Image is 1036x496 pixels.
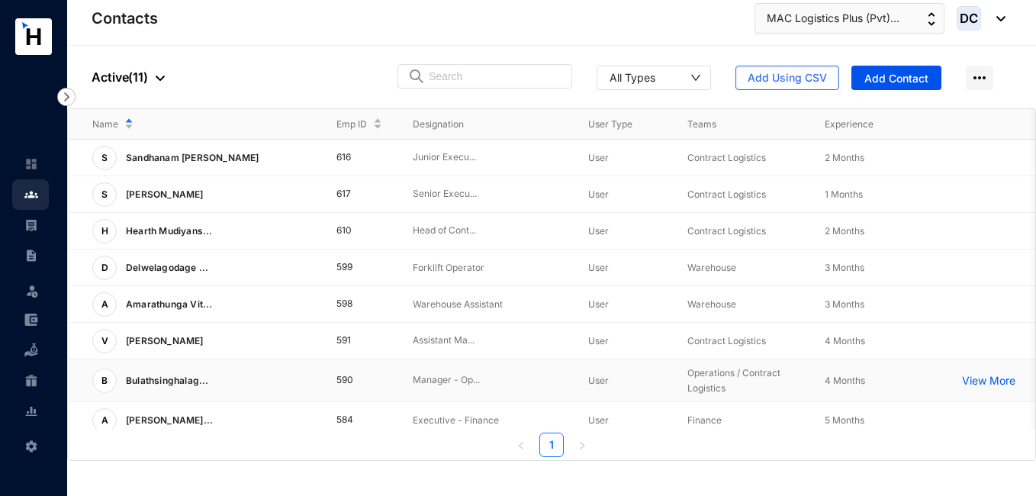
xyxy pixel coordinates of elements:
[588,225,609,237] span: User
[24,404,38,418] img: report-unselected.e6a6b4230fc7da01f883.svg
[312,140,388,176] td: 616
[126,262,208,273] span: Delwelagodage ...
[928,12,935,26] img: up-down-arrow.74152d26bf9780fbf563ca9c90304185.svg
[117,146,265,170] p: Sandhanam [PERSON_NAME]
[539,433,564,457] li: 1
[663,109,800,140] th: Teams
[92,8,158,29] p: Contacts
[12,366,49,396] li: Gratuity
[126,375,209,386] span: Bulathsinghalag...
[336,117,367,132] span: Emp ID
[570,433,594,457] button: right
[92,68,165,86] p: Active ( 11 )
[413,224,564,238] p: Head of Cont...
[126,414,213,426] span: [PERSON_NAME]...
[413,187,564,201] p: Senior Execu...
[12,304,49,335] li: Expenses
[748,70,827,85] span: Add Using CSV
[101,263,108,272] span: D
[57,88,76,106] img: nav-icon-right.af6afadce00d159da59955279c43614e.svg
[687,333,800,349] p: Contract Logistics
[588,188,609,200] span: User
[509,433,533,457] li: Previous Page
[12,396,49,427] li: Reports
[101,300,108,309] span: A
[24,218,38,232] img: payroll-unselected.b590312f920e76f0c668.svg
[825,298,864,310] span: 3 Months
[101,376,108,385] span: B
[516,441,526,450] span: left
[588,262,609,273] span: User
[825,335,865,346] span: 4 Months
[312,323,388,359] td: 591
[800,109,938,140] th: Experience
[12,210,49,240] li: Payroll
[825,414,864,426] span: 5 Months
[101,153,108,163] span: S
[989,16,1005,21] img: dropdown-black.8e83cc76930a90b1a4fdb6d089b7bf3a.svg
[413,150,564,165] p: Junior Execu...
[960,12,978,25] span: DC
[12,179,49,210] li: Contacts
[413,260,564,275] p: Forklift Operator
[966,66,993,90] img: more-horizontal.eedb2faff8778e1aceccc67cc90ae3cb.svg
[388,109,564,140] th: Designation
[24,440,38,453] img: settings-unselected.1febfda315e6e19643a1.svg
[597,66,711,90] button: All Types
[588,414,609,426] span: User
[312,359,388,402] td: 590
[509,433,533,457] button: left
[588,375,609,386] span: User
[312,176,388,213] td: 617
[24,188,38,201] img: people.b0bd17028ad2877b116a.svg
[312,213,388,250] td: 610
[687,297,800,312] p: Warehouse
[101,416,108,425] span: A
[12,149,49,179] li: Home
[610,69,655,85] div: All Types
[126,225,213,237] span: Hearth Mudiyans...
[962,373,1023,388] a: View More
[407,69,426,84] img: search.8ce656024d3affaeffe32e5b30621cb7.svg
[101,227,108,236] span: H
[12,335,49,366] li: Loan
[24,374,38,388] img: gratuity-unselected.a8c340787eea3cf492d7.svg
[825,152,864,163] span: 2 Months
[413,413,564,428] p: Executive - Finance
[413,333,564,348] p: Assistant Ma...
[101,190,108,199] span: S
[767,10,899,27] span: MAC Logistics Plus (Pvt)...
[687,224,800,239] p: Contract Logistics
[690,72,701,83] span: down
[126,298,213,310] span: Amarathunga Vit...
[570,433,594,457] li: Next Page
[564,109,663,140] th: User Type
[312,250,388,286] td: 599
[92,117,118,132] span: Name
[588,298,609,310] span: User
[825,262,864,273] span: 3 Months
[413,297,564,312] p: Warehouse Assistant
[156,76,165,81] img: dropdown-black.8e83cc76930a90b1a4fdb6d089b7bf3a.svg
[687,260,800,275] p: Warehouse
[825,375,865,386] span: 4 Months
[24,249,38,262] img: contract-unselected.99e2b2107c0a7dd48938.svg
[312,402,388,439] td: 584
[12,240,49,271] li: Contracts
[735,66,839,90] button: Add Using CSV
[540,433,563,456] a: 1
[312,286,388,323] td: 598
[24,283,40,298] img: leave-unselected.2934df6273408c3f84d9.svg
[429,65,562,88] input: Search
[24,343,38,357] img: loan-unselected.d74d20a04637f2d15ab5.svg
[851,66,941,90] button: Add Contact
[413,373,564,388] p: Manager - Op...
[588,152,609,163] span: User
[687,187,800,202] p: Contract Logistics
[687,366,800,396] p: Operations / Contract Logistics
[101,337,108,346] span: V
[312,109,388,140] th: Emp ID
[588,335,609,346] span: User
[825,188,863,200] span: 1 Months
